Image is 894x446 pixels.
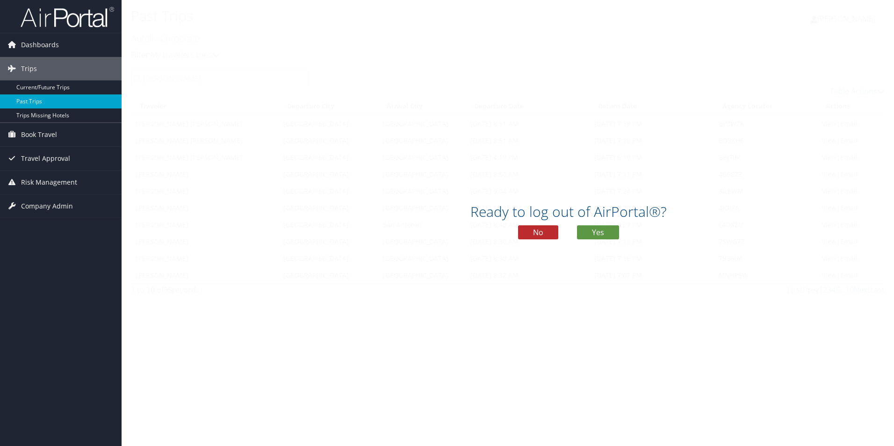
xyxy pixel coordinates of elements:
button: No [518,225,558,239]
span: Travel Approval [21,147,70,170]
button: Yes [577,225,619,239]
img: airportal-logo.png [21,6,114,28]
span: Dashboards [21,33,59,57]
span: Company Admin [21,194,73,218]
span: Trips [21,57,37,80]
span: Risk Management [21,171,77,194]
span: Book Travel [21,123,57,146]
